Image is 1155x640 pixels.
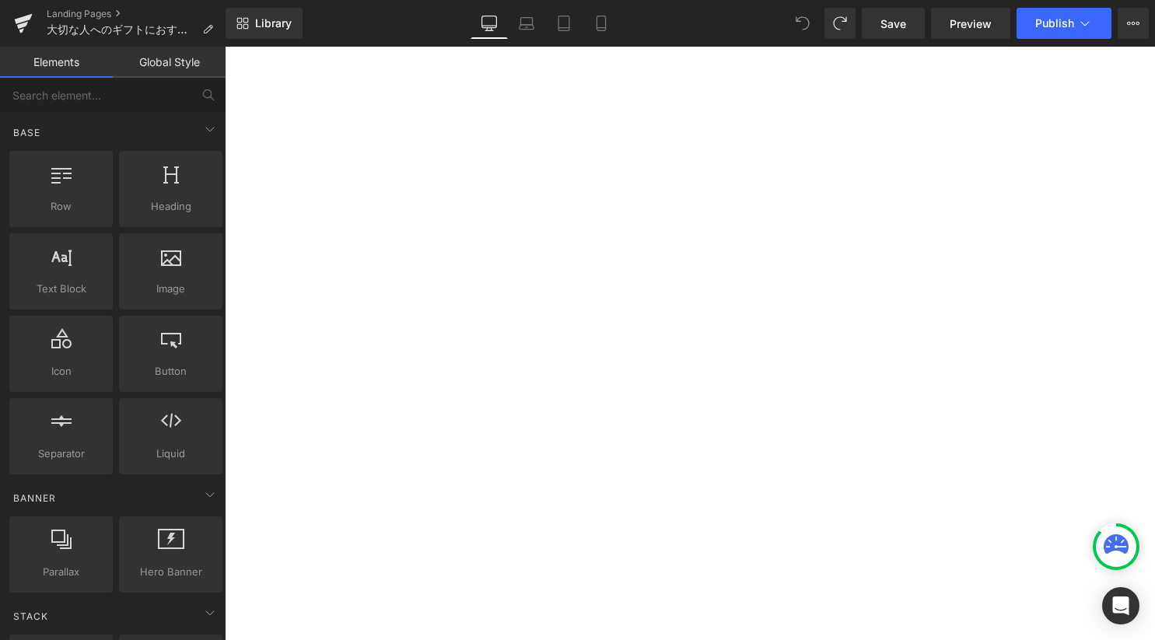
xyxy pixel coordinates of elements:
[226,8,303,39] a: New Library
[1035,17,1074,30] span: Publish
[255,16,292,30] span: Library
[47,23,196,36] span: 大切な人へのギフトにおすすめのアイテムをご紹介｜ソージュ・トーリ
[1017,8,1111,39] button: Publish
[113,47,226,78] a: Global Style
[824,8,856,39] button: Redo
[880,16,906,32] span: Save
[12,491,58,505] span: Banner
[12,125,42,140] span: Base
[124,564,218,580] span: Hero Banner
[124,281,218,297] span: Image
[14,281,108,297] span: Text Block
[12,609,50,624] span: Stack
[1118,8,1149,39] button: More
[1102,587,1139,624] div: Open Intercom Messenger
[950,16,992,32] span: Preview
[124,363,218,379] span: Button
[124,198,218,215] span: Heading
[471,8,508,39] a: Desktop
[124,446,218,462] span: Liquid
[14,198,108,215] span: Row
[47,8,226,20] a: Landing Pages
[545,8,583,39] a: Tablet
[583,8,620,39] a: Mobile
[508,8,545,39] a: Laptop
[931,8,1010,39] a: Preview
[14,363,108,379] span: Icon
[14,446,108,462] span: Separator
[787,8,818,39] button: Undo
[14,564,108,580] span: Parallax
